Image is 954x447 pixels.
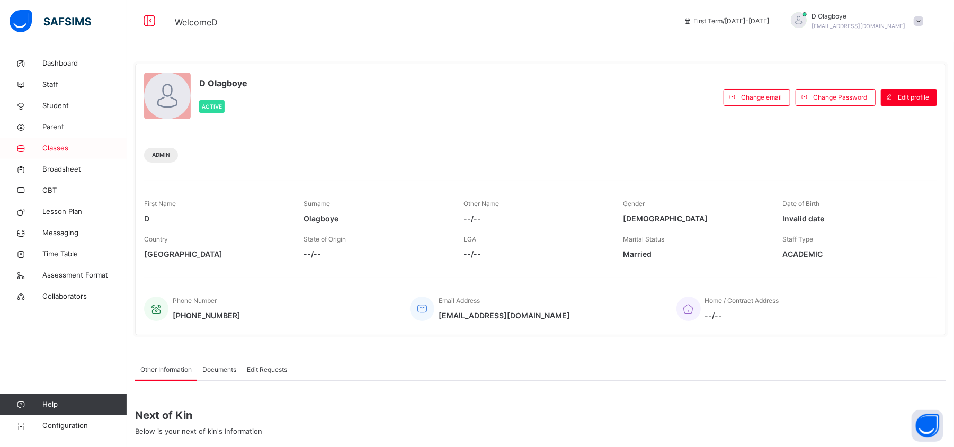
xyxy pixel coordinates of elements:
span: Staff [42,79,127,90]
span: Admin [152,151,170,159]
span: Messaging [42,228,127,238]
span: --/-- [304,248,447,260]
span: Change Password [813,93,867,102]
span: Help [42,399,127,410]
span: Change email [741,93,782,102]
span: --/-- [463,248,607,260]
span: Broadsheet [42,164,127,175]
span: First Name [144,200,176,208]
span: --/-- [463,213,607,224]
span: Edit Requests [247,365,287,374]
span: D Olagboye [199,77,247,90]
span: Invalid date [783,213,926,224]
span: Home / Contract Address [705,297,779,305]
span: Marital Status [623,235,664,243]
span: Next of Kin [135,407,946,423]
span: Student [42,101,127,111]
span: Date of Birth [783,200,820,208]
span: Parent [42,122,127,132]
span: Below is your next of kin's Information [135,427,262,435]
span: State of Origin [304,235,346,243]
span: Phone Number [173,297,217,305]
span: [PHONE_NUMBER] [173,310,240,321]
span: Documents [202,365,236,374]
span: [GEOGRAPHIC_DATA] [144,248,288,260]
div: DOlagboye [780,12,929,31]
span: Configuration [42,421,127,431]
span: Email Address [439,297,480,305]
span: Country [144,235,168,243]
span: LGA [463,235,476,243]
span: Lesson Plan [42,207,127,217]
span: Welcome D [175,17,218,28]
span: Married [623,248,766,260]
span: D Olagboye [812,12,906,21]
span: --/-- [705,310,779,321]
button: Open asap [912,410,943,442]
span: Active [202,103,222,110]
span: CBT [42,185,127,196]
span: [EMAIL_ADDRESS][DOMAIN_NAME] [812,23,906,29]
span: Other Name [463,200,499,208]
span: Staff Type [783,235,814,243]
img: safsims [10,10,91,32]
span: Classes [42,143,127,154]
span: Time Table [42,249,127,260]
span: session/term information [683,16,770,26]
span: Other Information [140,365,192,374]
span: Gender [623,200,645,208]
span: Olagboye [304,213,447,224]
span: [DEMOGRAPHIC_DATA] [623,213,766,224]
span: ACADEMIC [783,248,926,260]
span: [EMAIL_ADDRESS][DOMAIN_NAME] [439,310,570,321]
span: Assessment Format [42,270,127,281]
span: D [144,213,288,224]
span: Dashboard [42,58,127,69]
span: Surname [304,200,330,208]
span: Collaborators [42,291,127,302]
span: Edit profile [898,93,929,102]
